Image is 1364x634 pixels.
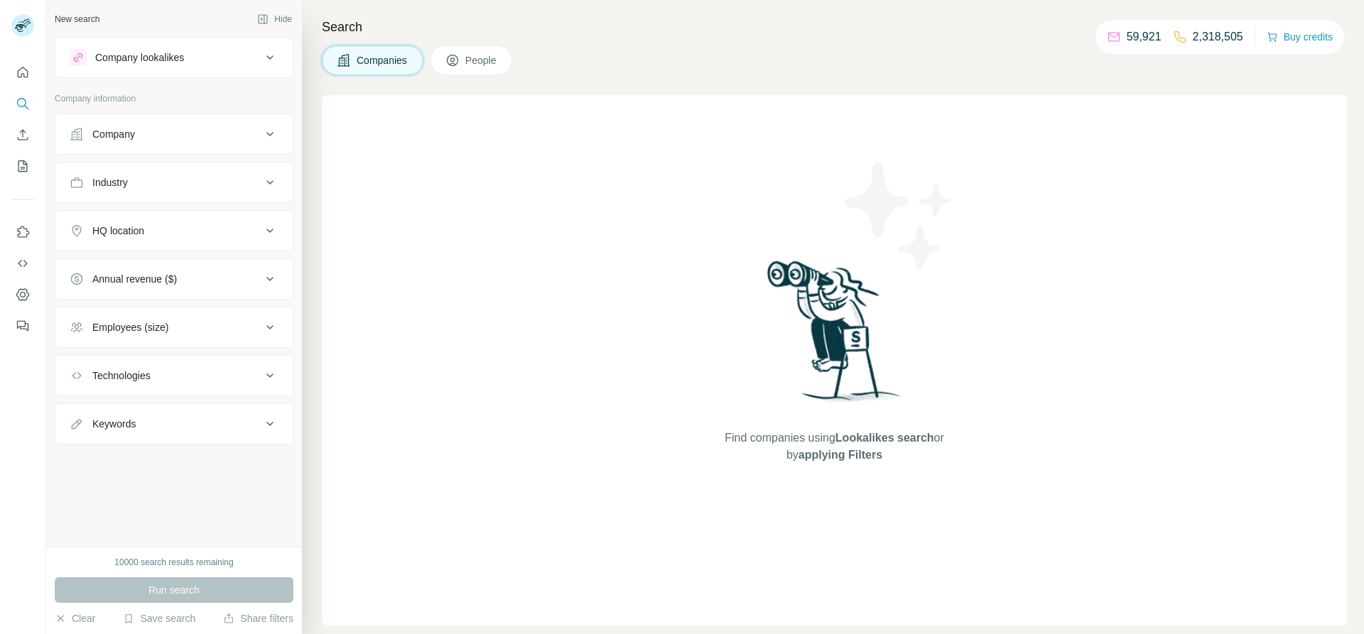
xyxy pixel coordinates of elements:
[11,60,34,85] button: Quick start
[11,251,34,276] button: Use Surfe API
[55,611,95,625] button: Clear
[223,611,293,625] button: Share filters
[357,53,408,67] span: Companies
[55,92,293,105] p: Company information
[835,432,934,444] span: Lookalikes search
[1127,28,1162,45] p: 59,921
[55,262,293,296] button: Annual revenue ($)
[247,9,302,30] button: Hide
[92,127,135,141] div: Company
[55,165,293,200] button: Industry
[799,449,882,461] span: applying Filters
[720,430,948,464] span: Find companies using or by
[55,214,293,248] button: HQ location
[835,152,963,280] img: Surfe Illustration - Stars
[11,219,34,245] button: Use Surfe on LinkedIn
[1193,28,1243,45] p: 2,318,505
[92,368,151,383] div: Technologies
[92,272,177,286] div: Annual revenue ($)
[465,53,498,67] span: People
[11,153,34,179] button: My lists
[55,40,293,75] button: Company lookalikes
[95,50,184,65] div: Company lookalikes
[92,320,168,334] div: Employees (size)
[11,122,34,148] button: Enrich CSV
[123,611,195,625] button: Save search
[322,17,1347,37] h4: Search
[761,257,909,415] img: Surfe Illustration - Woman searching with binoculars
[1267,27,1333,47] button: Buy credits
[92,175,128,190] div: Industry
[55,117,293,151] button: Company
[92,417,136,431] div: Keywords
[11,282,34,307] button: Dashboard
[55,359,293,393] button: Technologies
[92,224,144,238] div: HQ location
[11,313,34,339] button: Feedback
[114,556,233,569] div: 10000 search results remaining
[55,407,293,441] button: Keywords
[11,91,34,116] button: Search
[55,13,99,26] div: New search
[55,310,293,344] button: Employees (size)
